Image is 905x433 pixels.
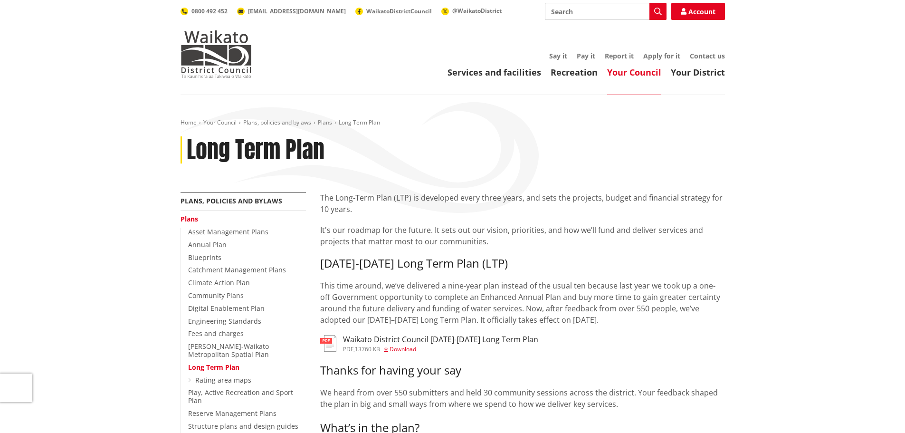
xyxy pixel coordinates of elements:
p: It's our roadmap for the future. It sets out our vision, priorities, and how we’ll fund and deliv... [320,224,725,247]
a: Plans [181,214,198,223]
a: Rating area maps [195,375,251,385]
a: Waikato District Council [DATE]-[DATE] Long Term Plan pdf,13760 KB Download [320,335,538,352]
a: Asset Management Plans [188,227,268,236]
span: @WaikatoDistrict [452,7,502,15]
a: Blueprints [188,253,221,262]
a: Play, Active Recreation and Sport Plan [188,388,293,405]
a: Your Council [203,118,237,126]
a: Long Term Plan [188,363,239,372]
a: Plans, policies and bylaws [243,118,311,126]
a: Your District [671,67,725,78]
a: Reserve Management Plans [188,409,276,418]
a: [PERSON_NAME]-Waikato Metropolitan Spatial Plan [188,342,269,359]
h3: Thanks for having your say [320,364,725,377]
input: Search input [545,3,667,20]
span: We heard from over 550 submitters and held 30 community sessions across the district. Your feedba... [320,387,718,409]
span: [EMAIL_ADDRESS][DOMAIN_NAME] [248,7,346,15]
div: , [343,346,538,352]
span: Download [390,345,416,353]
a: Fees and charges [188,329,244,338]
p: The Long-Term Plan (LTP) is developed every three years, and sets the projects, budget and financ... [320,192,725,215]
a: [EMAIL_ADDRESS][DOMAIN_NAME] [237,7,346,15]
p: This time around, we’ve delivered a nine-year plan instead of the usual ten because last year we ... [320,280,725,326]
span: Long Term Plan [339,118,380,126]
a: Catchment Management Plans [188,265,286,274]
a: Say it [549,51,567,60]
a: Home [181,118,197,126]
a: Report it [605,51,634,60]
img: document-pdf.svg [320,335,336,352]
a: WaikatoDistrictCouncil [355,7,432,15]
a: Plans, policies and bylaws [181,196,282,205]
a: Climate Action Plan [188,278,250,287]
h3: Waikato District Council [DATE]-[DATE] Long Term Plan [343,335,538,344]
a: Digital Enablement Plan [188,304,265,313]
a: Structure plans and design guides [188,422,298,431]
span: WaikatoDistrictCouncil [366,7,432,15]
a: Pay it [577,51,595,60]
a: @WaikatoDistrict [441,7,502,15]
h1: Long Term Plan [187,136,324,164]
a: Annual Plan [188,240,227,249]
nav: breadcrumb [181,119,725,127]
span: 13760 KB [355,345,380,353]
a: Recreation [551,67,598,78]
a: Engineering Standards [188,317,261,326]
h3: [DATE]-[DATE] Long Term Plan (LTP) [320,257,725,270]
a: Services and facilities [448,67,541,78]
a: 0800 492 452 [181,7,228,15]
a: Contact us [690,51,725,60]
a: Plans [318,118,332,126]
a: Your Council [607,67,661,78]
span: 0800 492 452 [191,7,228,15]
a: Apply for it [643,51,680,60]
a: Community Plans [188,291,244,300]
span: pdf [343,345,353,353]
img: Waikato District Council - Te Kaunihera aa Takiwaa o Waikato [181,30,252,78]
a: Account [671,3,725,20]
